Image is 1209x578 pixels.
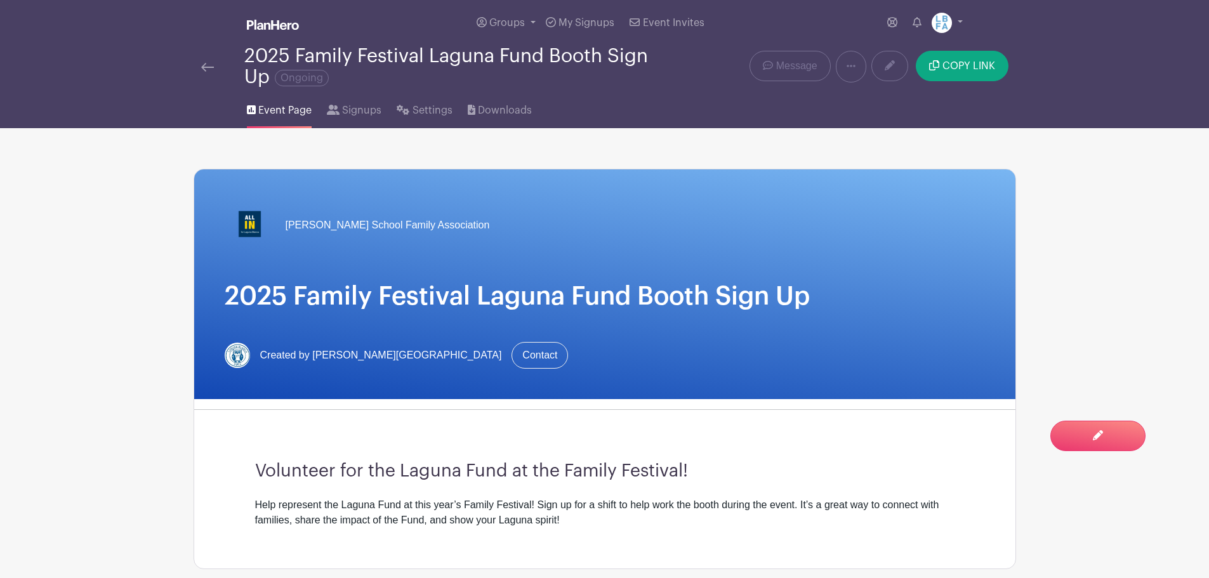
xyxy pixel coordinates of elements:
span: Ongoing [275,70,329,86]
span: Groups [489,18,525,28]
a: Message [750,51,830,81]
img: LBFArev.png [932,13,952,33]
img: lbs%20logo%20owl.jpeg [225,343,250,368]
a: Contact [512,342,568,369]
span: Event Page [258,103,312,118]
span: [PERSON_NAME] School Family Association [286,218,490,233]
h3: Volunteer for the Laguna Fund at the Family Festival! [255,461,955,482]
span: Downloads [478,103,532,118]
span: Signups [342,103,381,118]
img: logo_white-6c42ec7e38ccf1d336a20a19083b03d10ae64f83f12c07503d8b9e83406b4c7d.svg [247,20,299,30]
button: COPY LINK [916,51,1008,81]
span: Event Invites [643,18,704,28]
a: Settings [397,88,452,128]
img: LB_LF_ALLIN_Ad_Assets-04.png [225,200,275,251]
a: Event Page [247,88,312,128]
span: COPY LINK [942,61,995,71]
h1: 2025 Family Festival Laguna Fund Booth Sign Up [225,281,985,312]
a: Signups [327,88,381,128]
img: back-arrow-29a5d9b10d5bd6ae65dc969a981735edf675c4d7a1fe02e03b50dbd4ba3cdb55.svg [201,63,214,72]
span: Settings [413,103,453,118]
a: Downloads [468,88,532,128]
div: 2025 Family Festival Laguna Fund Booth Sign Up [244,46,656,88]
span: My Signups [558,18,614,28]
span: Created by [PERSON_NAME][GEOGRAPHIC_DATA] [260,348,502,363]
span: Message [776,58,817,74]
div: Help represent the Laguna Fund at this year’s Family Festival! Sign up for a shift to help work t... [255,497,955,528]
